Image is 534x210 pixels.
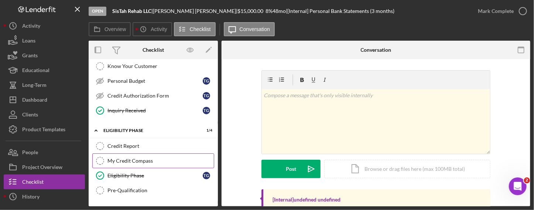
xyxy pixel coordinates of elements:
button: Product Templates [4,122,85,137]
div: Long-Term [22,78,47,94]
div: 8 % [266,8,273,14]
div: Project Overview [22,160,62,176]
div: Inquiry Received [107,108,203,114]
button: Project Overview [4,160,85,175]
label: Overview [105,26,126,32]
div: 1 / 4 [199,128,212,133]
button: Mark Complete [470,4,530,18]
div: Educational [22,63,49,79]
button: Activity [133,22,172,36]
div: Credit Authorization Form [107,93,203,99]
button: Educational [4,63,85,78]
div: Personal Budget [107,78,203,84]
button: Grants [4,48,85,63]
div: Clients [22,107,38,124]
button: Checklist [174,22,216,36]
a: Eligibility Phasetg [92,168,214,183]
button: Checklist [4,175,85,189]
div: $15,000.00 [237,8,266,14]
button: History [4,189,85,204]
div: Mark Complete [478,4,514,18]
div: 48 mo [273,8,286,14]
label: Activity [151,26,167,32]
iframe: Intercom live chat [509,177,527,195]
a: Credit Report [92,139,214,153]
div: [PERSON_NAME] [PERSON_NAME] | [153,8,237,14]
div: Open [89,7,106,16]
button: Loans [4,33,85,48]
div: My Credit Compass [107,158,214,164]
button: Overview [89,22,131,36]
div: [Internal] undefined undefined [273,197,340,203]
button: Clients [4,107,85,122]
div: History [22,189,40,206]
div: Eligibility Phase [107,173,203,179]
div: Conversation [361,47,391,53]
div: Activity [22,18,40,35]
div: Checklist [143,47,164,53]
div: | [112,8,153,14]
div: People [22,145,38,162]
div: Credit Report [107,143,214,149]
div: | [Internal] Personal Bank Statements (3 months) [286,8,394,14]
label: Conversation [240,26,270,32]
div: Grants [22,48,38,65]
div: t g [203,172,210,179]
button: Dashboard [4,92,85,107]
label: Checklist [190,26,211,32]
a: Pre-Qualification [92,183,214,198]
a: Credit Authorization Formtg [92,88,214,103]
div: t g [203,107,210,114]
div: Product Templates [22,122,65,139]
div: Pre-Qualification [107,187,214,193]
a: Personal Budgettg [92,74,214,88]
div: Eligibility Phase [103,128,194,133]
div: Dashboard [22,92,47,109]
div: Post [286,160,296,178]
div: Loans [22,33,35,50]
a: My Credit Compass [92,153,214,168]
div: Checklist [22,175,44,191]
div: t g [203,92,210,99]
button: Long-Term [4,78,85,92]
a: Know Your Customer [92,59,214,74]
button: Conversation [224,22,275,36]
div: t g [203,77,210,85]
button: Activity [4,18,85,33]
div: Know Your Customer [107,63,214,69]
button: People [4,145,85,160]
span: 2 [524,177,530,183]
button: Post [261,160,321,178]
a: Inquiry Receivedtg [92,103,214,118]
b: SisTah Rehab LLC [112,8,151,14]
